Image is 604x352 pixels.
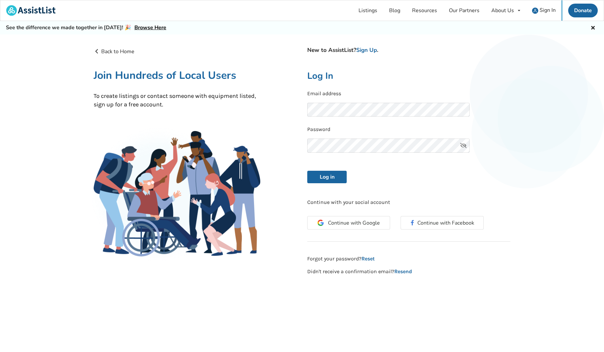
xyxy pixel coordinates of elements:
[6,5,56,16] img: assistlist-logo
[394,268,412,275] a: Resend
[406,0,443,21] a: Resources
[353,0,383,21] a: Listings
[307,90,510,98] p: Email address
[356,46,377,54] a: Sign Up
[491,8,514,13] div: About Us
[307,126,510,133] p: Password
[526,0,562,21] a: user icon Sign In
[383,0,406,21] a: Blog
[6,24,166,31] h5: See the difference we made together in [DATE]! 🎉
[540,7,556,14] span: Sign In
[94,48,134,55] a: Back to Home
[307,70,510,82] h2: Log In
[307,255,510,263] p: Forgot your password?
[307,47,510,54] h4: New to AssistList? .
[307,216,390,230] button: Continue with Google
[94,131,260,256] img: Family Gathering
[568,4,598,17] a: Donate
[401,216,483,230] button: Continue with Facebook
[443,0,485,21] a: Our Partners
[317,220,324,226] img: Google Icon
[532,8,538,14] img: user icon
[328,220,380,226] span: Continue with Google
[94,92,260,109] p: To create listings or contact someone with equipment listed, sign up for a free account.
[307,199,510,206] p: Continue with your social account
[307,268,510,275] p: Didn't receive a confirmation email?
[361,255,375,262] a: Reset
[94,69,260,82] h1: Join Hundreds of Local Users
[307,171,347,183] button: Log in
[134,24,166,31] a: Browse Here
